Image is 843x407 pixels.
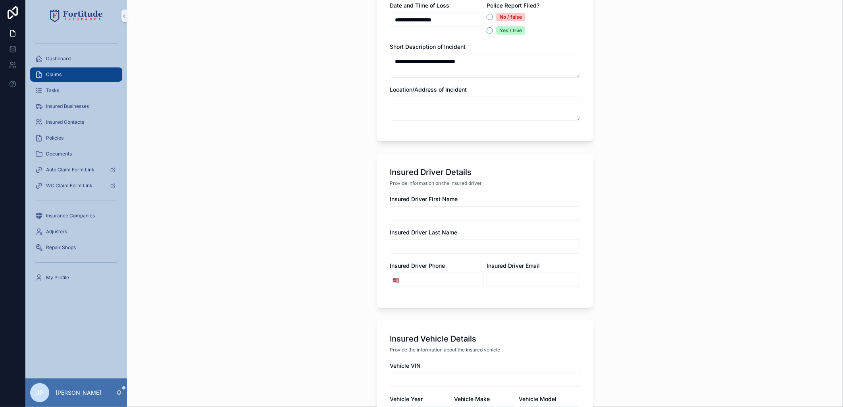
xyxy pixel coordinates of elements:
[390,229,457,236] span: Insured Driver Last Name
[46,87,59,94] span: Tasks
[390,86,467,93] span: Location/Address of Incident
[393,276,399,284] span: 🇺🇸
[46,119,84,125] span: Insured Contacts
[390,196,458,202] span: Insured Driver First Name
[56,389,101,397] p: [PERSON_NAME]
[30,209,122,223] a: Insurance Companies
[50,10,103,22] img: App logo
[496,26,525,35] div: Yes / true
[30,83,122,98] a: Tasks
[46,56,71,62] span: Dashboard
[30,225,122,239] a: Adjusters
[496,13,525,21] div: No / false
[390,167,472,178] h1: Insured Driver Details
[30,179,122,193] a: WC Claim Form Link
[30,67,122,82] a: Claims
[46,135,64,141] span: Policies
[487,2,539,9] span: Police Report Filed?
[30,52,122,66] a: Dashboard
[390,395,423,402] span: Vehicle Year
[25,32,127,295] div: scrollable content
[30,271,122,285] a: My Profile
[454,395,490,402] span: Vehicle Make
[390,347,500,353] span: Provide the information about the insured vehicle
[46,213,95,219] span: Insurance Companies
[46,228,67,235] span: Adjusters
[390,273,402,287] button: Select Button
[30,99,122,113] a: Insured Businesses
[46,167,94,173] span: Auto Claim Form Link
[36,388,44,397] span: JP
[46,103,89,109] span: Insured Businesses
[390,362,421,369] span: Vehicle VIN
[30,131,122,145] a: Policies
[390,2,449,9] span: Date and Time of Loss
[30,240,122,255] a: Repair Shops
[46,71,62,78] span: Claims
[46,244,76,251] span: Repair Shops
[30,163,122,177] a: Auto Claim Form Link
[487,262,540,269] span: Insured Driver Email
[46,151,72,157] span: Documents
[46,275,69,281] span: My Profile
[390,43,466,50] span: Short Description of Incident
[30,115,122,129] a: Insured Contacts
[30,147,122,161] a: Documents
[390,180,482,186] span: Provide information on the insured driver
[390,333,476,344] h1: Insured Vehicle Details
[519,395,556,402] span: Vehicle Model
[390,262,445,269] span: Insured Driver Phone
[46,182,92,189] span: WC Claim Form Link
